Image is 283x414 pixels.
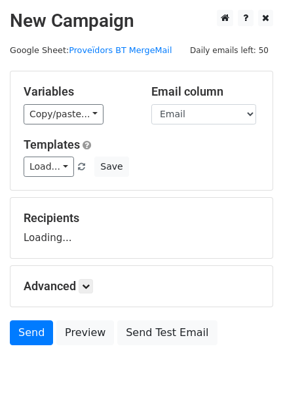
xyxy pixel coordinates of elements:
[185,45,273,55] a: Daily emails left: 50
[24,211,259,245] div: Loading...
[117,320,217,345] a: Send Test Email
[69,45,172,55] a: Proveïdors BT MergeMail
[94,157,128,177] button: Save
[10,10,273,32] h2: New Campaign
[24,279,259,293] h5: Advanced
[56,320,114,345] a: Preview
[151,85,259,99] h5: Email column
[10,45,172,55] small: Google Sheet:
[24,104,104,124] a: Copy/paste...
[185,43,273,58] span: Daily emails left: 50
[24,157,74,177] a: Load...
[24,138,80,151] a: Templates
[10,320,53,345] a: Send
[24,211,259,225] h5: Recipients
[24,85,132,99] h5: Variables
